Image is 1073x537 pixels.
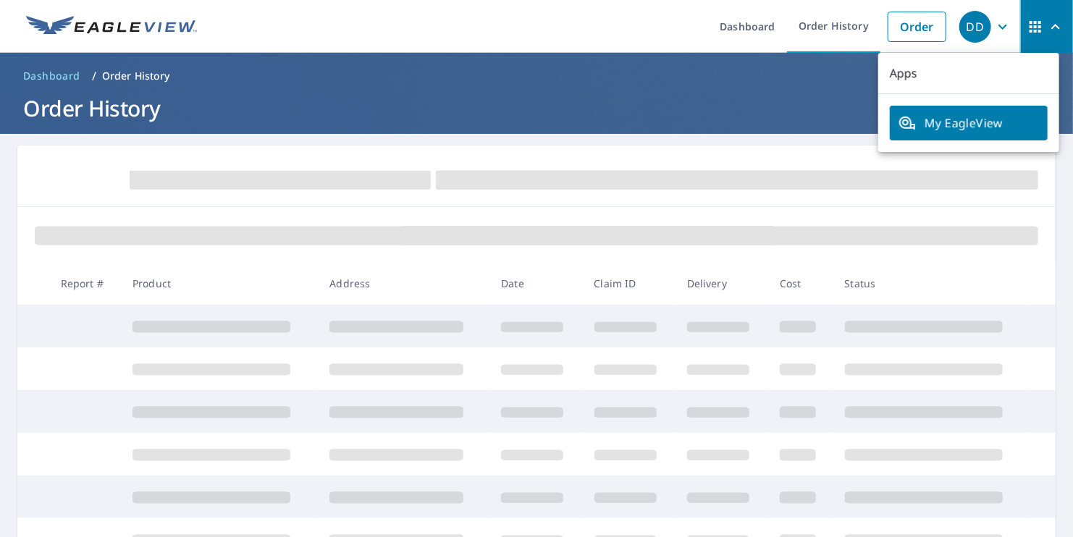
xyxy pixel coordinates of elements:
[23,69,80,83] span: Dashboard
[676,262,768,305] th: Delivery
[959,11,991,43] div: DD
[888,12,946,42] a: Order
[489,262,582,305] th: Date
[17,93,1056,123] h1: Order History
[583,262,676,305] th: Claim ID
[899,114,1039,132] span: My EagleView
[17,64,1056,88] nav: breadcrumb
[26,16,197,38] img: EV Logo
[768,262,833,305] th: Cost
[890,106,1048,140] a: My EagleView
[17,64,86,88] a: Dashboard
[121,262,318,305] th: Product
[92,67,96,85] li: /
[318,262,489,305] th: Address
[878,53,1059,94] p: Apps
[102,69,170,83] p: Order History
[833,262,1030,305] th: Status
[49,262,121,305] th: Report #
